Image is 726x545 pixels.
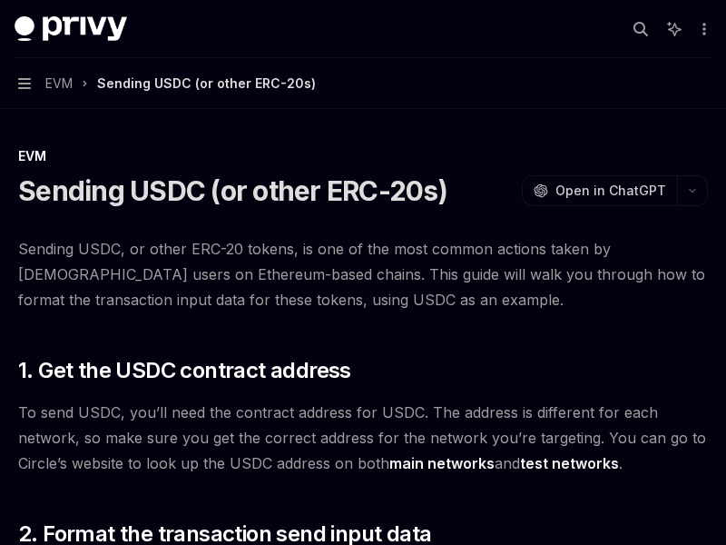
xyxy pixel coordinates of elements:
div: Sending USDC (or other ERC-20s) [97,73,316,94]
span: 1. Get the USDC contract address [18,356,351,385]
button: Open in ChatGPT [522,175,677,206]
span: EVM [45,73,73,94]
div: EVM [18,147,708,165]
span: To send USDC, you’ll need the contract address for USDC. The address is different for each networ... [18,400,708,476]
span: Sending USDC, or other ERC-20 tokens, is one of the most common actions taken by [DEMOGRAPHIC_DAT... [18,236,708,312]
h1: Sending USDC (or other ERC-20s) [18,174,447,207]
a: test networks [520,454,619,473]
a: main networks [389,454,495,473]
img: dark logo [15,16,127,42]
span: Open in ChatGPT [555,182,666,200]
button: More actions [693,16,711,42]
